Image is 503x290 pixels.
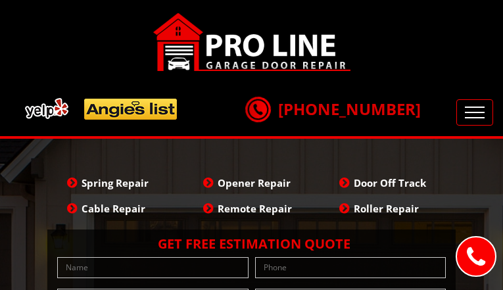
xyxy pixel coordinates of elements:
input: Phone [255,257,446,278]
button: Toggle navigation [456,99,493,126]
a: [PHONE_NUMBER] [245,98,421,120]
h2: Get Free Estimation Quote [54,236,449,252]
li: Cable Repair [47,197,183,220]
li: Remote Repair [183,197,320,220]
li: Opener Repair [183,172,320,194]
img: add.png [20,93,183,125]
input: Name [57,257,249,278]
li: Door Off Track [320,172,456,194]
img: Pro-line.png [153,13,350,71]
li: Spring Repair [47,172,183,194]
img: call.png [243,95,272,124]
li: Roller Repair [320,197,456,220]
